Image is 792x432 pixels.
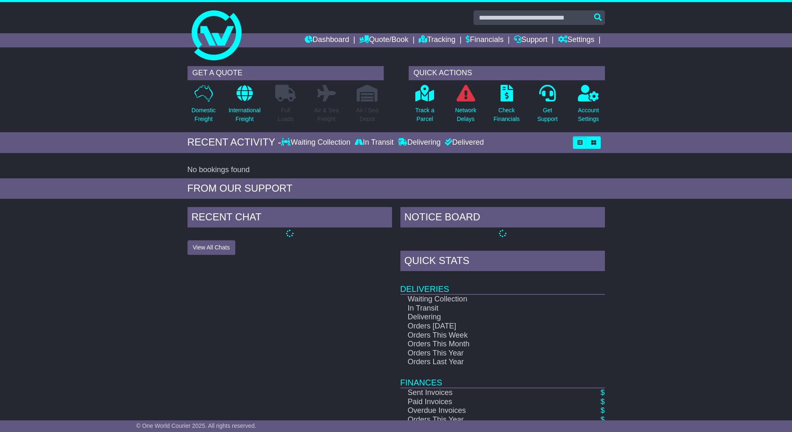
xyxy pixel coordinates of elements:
div: Delivering [396,138,443,147]
p: Air / Sea Depot [356,106,379,123]
a: GetSupport [537,84,558,128]
a: Quote/Book [359,33,408,47]
a: Track aParcel [415,84,435,128]
p: Network Delays [455,106,476,123]
td: Finances [400,367,605,388]
a: Support [514,33,548,47]
td: Orders This Year [400,415,575,425]
div: NOTICE BOARD [400,207,605,230]
td: Overdue Invoices [400,406,575,415]
a: NetworkDelays [454,84,476,128]
span: © One World Courier 2025. All rights reserved. [136,422,257,429]
div: GET A QUOTE [188,66,384,80]
a: $ [600,406,604,415]
a: Settings [558,33,595,47]
p: Get Support [537,106,558,123]
a: $ [600,397,604,406]
a: Tracking [419,33,455,47]
td: Orders [DATE] [400,322,575,331]
a: $ [600,388,604,397]
div: RECENT CHAT [188,207,392,230]
a: InternationalFreight [228,84,261,128]
td: Orders This Month [400,340,575,349]
a: Financials [466,33,503,47]
td: Orders Last Year [400,358,575,367]
a: Dashboard [305,33,349,47]
td: Deliveries [400,273,605,294]
p: Full Loads [275,106,296,123]
button: View All Chats [188,240,235,255]
a: $ [600,415,604,424]
div: Delivered [443,138,484,147]
div: RECENT ACTIVITY - [188,136,281,148]
p: Check Financials [493,106,520,123]
a: AccountSettings [577,84,600,128]
div: Waiting Collection [281,138,352,147]
td: Delivering [400,313,575,322]
div: Quick Stats [400,251,605,273]
a: DomesticFreight [191,84,216,128]
div: FROM OUR SUPPORT [188,183,605,195]
p: International Freight [229,106,261,123]
td: Sent Invoices [400,388,575,397]
p: Account Settings [578,106,599,123]
td: Orders This Year [400,349,575,358]
td: Orders This Week [400,331,575,340]
a: CheckFinancials [493,84,520,128]
td: Waiting Collection [400,294,575,304]
td: Paid Invoices [400,397,575,407]
p: Domestic Freight [191,106,215,123]
div: QUICK ACTIONS [409,66,605,80]
div: In Transit [353,138,396,147]
p: Track a Parcel [415,106,434,123]
p: Air & Sea Freight [314,106,339,123]
div: No bookings found [188,165,605,175]
td: In Transit [400,304,575,313]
